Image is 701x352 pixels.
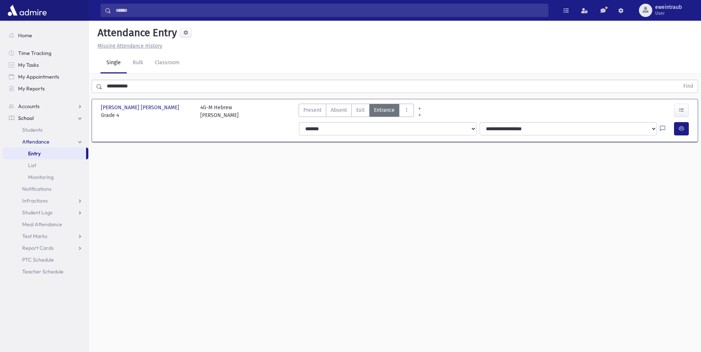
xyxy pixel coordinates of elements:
[22,209,52,216] span: Student Logs
[101,111,193,119] span: Grade 4
[22,268,64,275] span: Teacher Schedule
[3,136,88,148] a: Attendance
[18,73,59,80] span: My Appointments
[3,148,86,159] a: Entry
[3,59,88,71] a: My Tasks
[3,171,88,183] a: Monitoring
[3,100,88,112] a: Accounts
[679,80,698,93] button: Find
[3,254,88,266] a: PTC Schedule
[101,104,181,111] span: [PERSON_NAME] [PERSON_NAME]
[22,256,54,263] span: PTC Schedule
[127,53,149,73] a: Bulk
[98,43,162,49] u: Missing Attendance History
[22,233,47,239] span: Test Marks
[149,53,186,73] a: Classroom
[303,106,321,114] span: Present
[22,245,54,251] span: Report Cards
[6,3,48,18] img: AdmirePro
[3,242,88,254] a: Report Cards
[299,104,414,119] div: AttTypes
[101,53,127,73] a: Single
[3,207,88,218] a: Student Logs
[22,186,51,192] span: Notifications
[3,183,88,195] a: Notifications
[28,162,36,169] span: List
[18,32,32,39] span: Home
[374,106,395,114] span: Entrance
[111,4,548,17] input: Search
[18,50,51,56] span: Time Tracking
[22,138,50,145] span: Attendance
[200,104,239,119] div: 4G-M Hebrew [PERSON_NAME]
[18,62,39,68] span: My Tasks
[3,30,88,41] a: Home
[3,124,88,136] a: Students
[356,106,365,114] span: Exit
[3,159,88,171] a: List
[28,174,54,180] span: Monitoring
[3,71,88,83] a: My Appointments
[18,103,40,110] span: Accounts
[331,106,347,114] span: Absent
[655,10,682,16] span: User
[3,266,88,277] a: Teacher Schedule
[18,115,34,121] span: School
[18,85,45,92] span: My Reports
[3,83,88,94] a: My Reports
[655,4,682,10] span: eweintraub
[3,47,88,59] a: Time Tracking
[28,150,41,157] span: Entry
[95,27,177,39] h5: Attendance Entry
[3,195,88,207] a: Infractions
[3,112,88,124] a: School
[22,127,42,133] span: Students
[3,218,88,230] a: Meal Attendance
[22,221,62,228] span: Meal Attendance
[3,230,88,242] a: Test Marks
[22,197,48,204] span: Infractions
[95,43,162,49] a: Missing Attendance History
